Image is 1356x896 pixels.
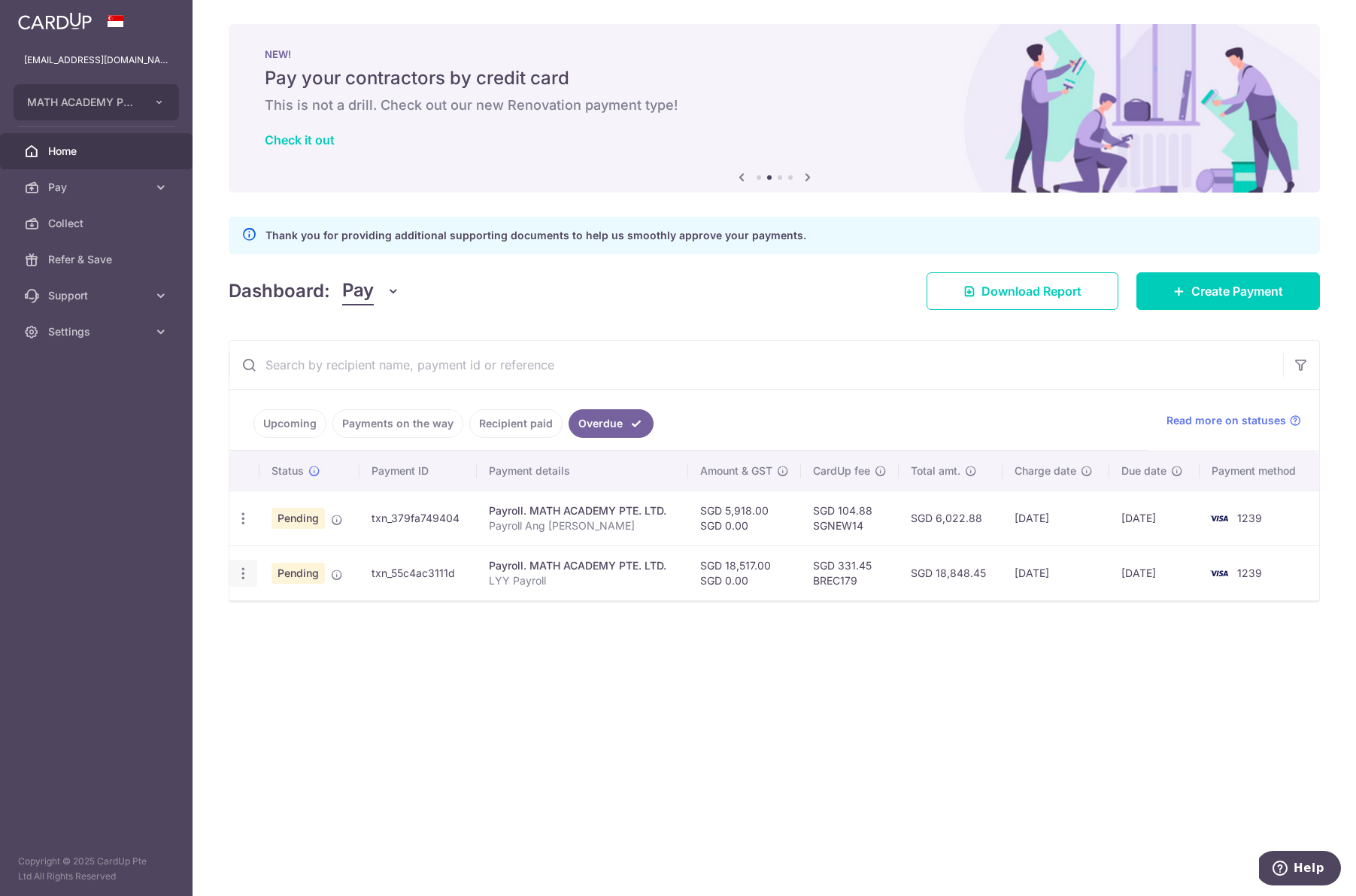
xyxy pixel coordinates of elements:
[477,451,688,491] th: Payment details
[332,409,463,438] a: Payments on the way
[48,144,147,159] span: Home
[342,277,400,305] button: Pay
[229,24,1320,193] img: Renovation banner
[265,66,1284,90] h5: Pay your contractors by credit card
[1003,545,1109,600] td: [DATE]
[48,288,147,303] span: Support
[899,491,1003,545] td: SGD 6,022.88
[265,96,1284,114] h6: This is not a drill. Check out our new Renovation payment type!
[700,463,772,478] span: Amount & GST
[1191,282,1283,300] span: Create Payment
[24,53,168,68] p: [EMAIL_ADDRESS][DOMAIN_NAME]
[229,341,1283,389] input: Search by recipient name, payment id or reference
[253,409,326,438] a: Upcoming
[1259,851,1341,888] iframe: Opens a widget where you can find more information
[229,278,330,305] h4: Dashboard:
[801,545,899,600] td: SGD 331.45 BREC179
[1003,491,1109,545] td: [DATE]
[1121,463,1166,478] span: Due date
[1237,512,1262,524] span: 1239
[981,282,1081,300] span: Download Report
[272,508,325,529] span: Pending
[1166,413,1286,428] span: Read more on statuses
[48,216,147,231] span: Collect
[27,95,138,110] span: MATH ACADEMY PTE. LTD.
[1166,413,1301,428] a: Read more on statuses
[927,272,1118,310] a: Download Report
[688,545,801,600] td: SGD 18,517.00 SGD 0.00
[1200,451,1319,491] th: Payment method
[569,409,654,438] a: Overdue
[18,12,92,30] img: CardUp
[911,463,960,478] span: Total amt.
[1204,564,1234,582] img: Bank Card
[899,545,1003,600] td: SGD 18,848.45
[48,180,147,195] span: Pay
[1015,463,1076,478] span: Charge date
[265,226,806,245] p: Thank you for providing additional supporting documents to help us smoothly approve your payments.
[359,491,477,545] td: txn_379fa749404
[342,277,374,305] span: Pay
[1109,491,1199,545] td: [DATE]
[265,132,335,147] a: Check it out
[272,563,325,584] span: Pending
[1204,509,1234,527] img: Bank Card
[489,573,676,588] p: LYY Payroll
[489,503,676,518] div: Payroll. MATH ACADEMY PTE. LTD.
[272,463,304,478] span: Status
[14,84,179,120] button: MATH ACADEMY PTE. LTD.
[813,463,870,478] span: CardUp fee
[48,324,147,339] span: Settings
[265,48,1284,60] p: NEW!
[1136,272,1320,310] a: Create Payment
[801,491,899,545] td: SGD 104.88 SGNEW14
[359,545,477,600] td: txn_55c4ac3111d
[688,491,801,545] td: SGD 5,918.00 SGD 0.00
[48,252,147,267] span: Refer & Save
[489,558,676,573] div: Payroll. MATH ACADEMY PTE. LTD.
[469,409,563,438] a: Recipient paid
[1237,566,1262,579] span: 1239
[489,518,676,533] p: Payroll Ang [PERSON_NAME]
[1109,545,1199,600] td: [DATE]
[359,451,477,491] th: Payment ID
